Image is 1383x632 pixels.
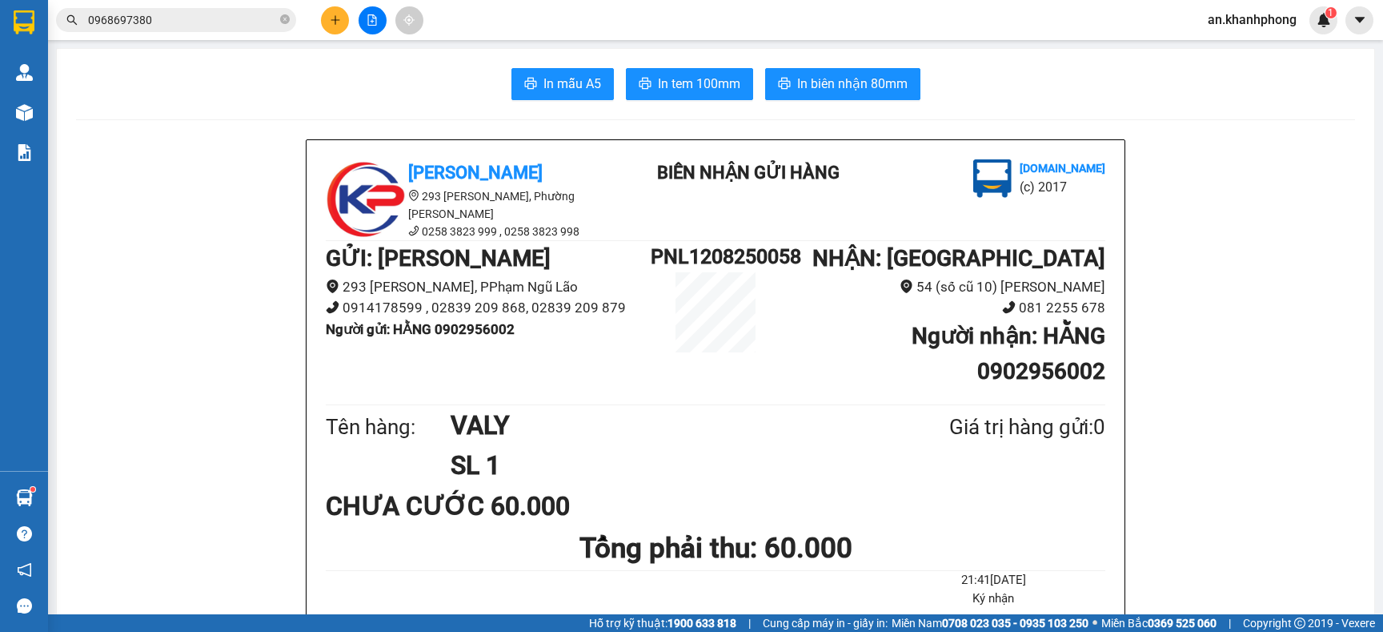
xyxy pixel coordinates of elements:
img: warehouse-icon [16,64,33,81]
h1: Tổng phải thu: 60.000 [326,526,1105,570]
span: Miền Bắc [1101,614,1217,632]
span: file-add [367,14,378,26]
b: Người nhận : HẰNG 0902956002 [912,323,1105,384]
button: printerIn biên nhận 80mm [765,68,920,100]
h1: VALY [451,405,872,445]
span: environment [326,280,339,293]
img: logo.jpg [973,159,1012,198]
span: close-circle [280,14,290,24]
span: environment [408,190,419,201]
img: logo-vxr [14,10,34,34]
span: notification [17,562,32,578]
span: message [17,598,32,614]
span: Cung cấp máy in - giấy in: [763,614,888,632]
b: NHẬN : [GEOGRAPHIC_DATA] [812,245,1105,272]
b: [PERSON_NAME] [408,163,543,183]
span: 1 [1328,7,1333,18]
li: 293 [PERSON_NAME], PPhạm Ngũ Lão [326,276,651,298]
span: ⚪️ [1092,620,1097,626]
span: plus [330,14,341,26]
li: 0258 3823 999 , 0258 3823 998 [326,223,614,240]
span: copyright [1294,618,1305,629]
strong: 0708 023 035 - 0935 103 250 [942,617,1088,630]
img: icon-new-feature [1317,13,1331,27]
li: 54 (số cũ 10) [PERSON_NAME] [780,276,1105,298]
span: phone [1002,300,1016,314]
span: printer [778,77,791,92]
div: CHƯA CƯỚC 60.000 [326,486,583,526]
span: In tem 100mm [658,74,740,94]
span: phone [326,300,339,314]
li: 293 [PERSON_NAME], Phường [PERSON_NAME] [326,187,614,223]
b: Người gửi : HẰNG 0902956002 [326,321,515,337]
li: 0914178599 , 02839 209 868, 02839 209 879 [326,297,651,319]
button: file-add [359,6,387,34]
button: printerIn mẫu A5 [511,68,614,100]
div: Giá trị hàng gửi: 0 [872,411,1105,444]
strong: 1900 633 818 [667,617,736,630]
li: (c) 2017 [1020,177,1105,197]
span: caret-down [1353,13,1367,27]
b: BIÊN NHẬN GỬI HÀNG [657,163,840,183]
span: In mẫu A5 [543,74,601,94]
span: close-circle [280,13,290,28]
li: 21:41[DATE] [882,571,1105,590]
span: | [748,614,751,632]
sup: 1 [1325,7,1337,18]
img: warehouse-icon [16,489,33,506]
div: Tên hàng: [326,411,451,444]
strong: 0369 525 060 [1148,617,1217,630]
span: environment [900,280,913,293]
span: | [1229,614,1231,632]
span: printer [524,77,537,92]
sup: 1 [30,487,35,492]
span: Hỗ trợ kỹ thuật: [589,614,736,632]
button: printerIn tem 100mm [626,68,753,100]
span: Miền Nam [892,614,1088,632]
h1: PNL1208250058 [651,241,780,272]
span: printer [639,77,651,92]
input: Tìm tên, số ĐT hoặc mã đơn [88,11,277,29]
img: solution-icon [16,144,33,161]
b: [DOMAIN_NAME] [1020,162,1105,175]
img: warehouse-icon [16,104,33,121]
button: aim [395,6,423,34]
img: logo.jpg [326,159,406,240]
h1: SL 1 [451,445,872,485]
span: aim [403,14,415,26]
button: caret-down [1345,6,1373,34]
li: Ký nhận [882,590,1105,609]
span: In biên nhận 80mm [797,74,908,94]
span: an.khanhphong [1195,10,1309,30]
span: phone [408,225,419,236]
span: question-circle [17,526,32,541]
b: GỬI : [PERSON_NAME] [326,245,551,272]
span: search [66,14,78,26]
button: plus [321,6,349,34]
li: 081 2255 678 [780,297,1105,319]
